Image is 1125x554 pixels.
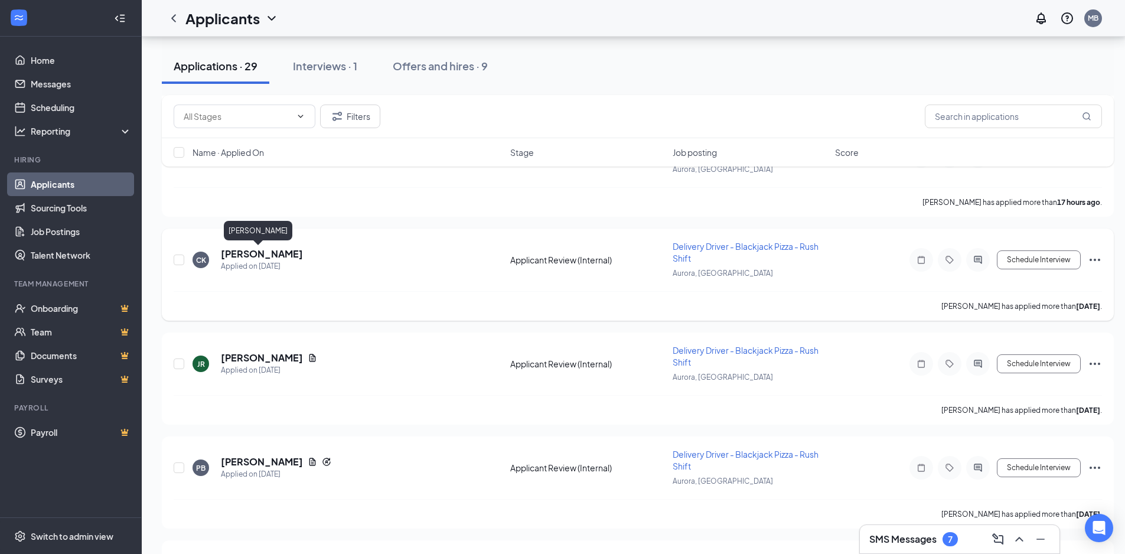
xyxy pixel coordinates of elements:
h5: [PERSON_NAME] [221,455,303,468]
svg: Note [914,463,928,472]
b: [DATE] [1076,302,1100,311]
span: Delivery Driver - Blackjack Pizza - Rush Shift [673,241,819,263]
button: Minimize [1031,530,1050,549]
span: Job posting [673,146,717,158]
input: Search in applications [925,105,1102,128]
h5: [PERSON_NAME] [221,247,303,260]
button: ChevronUp [1010,530,1029,549]
svg: Settings [14,530,26,542]
a: Scheduling [31,96,132,119]
svg: ComposeMessage [991,532,1005,546]
span: Aurora, [GEOGRAPHIC_DATA] [673,477,773,485]
a: Talent Network [31,243,132,267]
button: Schedule Interview [997,354,1081,373]
a: Home [31,48,132,72]
span: Aurora, [GEOGRAPHIC_DATA] [673,269,773,278]
svg: WorkstreamLogo [13,12,25,24]
div: Payroll [14,403,129,413]
p: [PERSON_NAME] has applied more than . [941,405,1102,415]
svg: ActiveChat [971,255,985,265]
div: Applied on [DATE] [221,260,303,272]
b: [DATE] [1076,510,1100,519]
h3: SMS Messages [869,533,937,546]
span: Name · Applied On [193,146,264,158]
svg: Collapse [114,12,126,24]
svg: ActiveChat [971,463,985,472]
div: Applicant Review (Internal) [510,254,666,266]
svg: Ellipses [1088,461,1102,475]
a: DocumentsCrown [31,344,132,367]
a: Job Postings [31,220,132,243]
svg: MagnifyingGlass [1082,112,1091,121]
button: Filter Filters [320,105,380,128]
svg: Tag [943,255,957,265]
div: Applicant Review (Internal) [510,462,666,474]
p: [PERSON_NAME] has applied more than . [941,509,1102,519]
button: ComposeMessage [989,530,1007,549]
div: PB [196,463,206,473]
div: Applied on [DATE] [221,468,331,480]
h5: [PERSON_NAME] [221,351,303,364]
p: [PERSON_NAME] has applied more than . [941,301,1102,311]
div: Offers and hires · 9 [393,58,488,73]
svg: ActiveChat [971,359,985,369]
a: SurveysCrown [31,367,132,391]
span: Score [835,146,859,158]
svg: Tag [943,463,957,472]
div: Applications · 29 [174,58,257,73]
span: Aurora, [GEOGRAPHIC_DATA] [673,373,773,382]
a: PayrollCrown [31,421,132,444]
span: Stage [510,146,534,158]
div: [PERSON_NAME] [224,221,292,240]
b: [DATE] [1076,406,1100,415]
div: Applied on [DATE] [221,364,317,376]
div: 7 [948,535,953,545]
svg: Ellipses [1088,357,1102,371]
div: Applicant Review (Internal) [510,358,666,370]
a: Messages [31,72,132,96]
button: Schedule Interview [997,458,1081,477]
svg: Filter [330,109,344,123]
svg: Minimize [1033,532,1048,546]
span: Delivery Driver - Blackjack Pizza - Rush Shift [673,345,819,367]
div: MB [1088,13,1098,23]
div: CK [196,255,206,265]
b: 17 hours ago [1057,198,1100,207]
a: TeamCrown [31,320,132,344]
svg: Tag [943,359,957,369]
span: Delivery Driver - Blackjack Pizza - Rush Shift [673,449,819,471]
svg: Ellipses [1088,253,1102,267]
p: [PERSON_NAME] has applied more than . [922,197,1102,207]
h1: Applicants [185,8,260,28]
div: Interviews · 1 [293,58,357,73]
a: Applicants [31,172,132,196]
svg: ChevronUp [1012,532,1026,546]
div: Hiring [14,155,129,165]
div: Team Management [14,279,129,289]
svg: Analysis [14,125,26,137]
div: Switch to admin view [31,530,113,542]
svg: ChevronLeft [167,11,181,25]
svg: Note [914,255,928,265]
svg: Reapply [322,457,331,467]
div: Open Intercom Messenger [1085,514,1113,542]
a: OnboardingCrown [31,296,132,320]
a: Sourcing Tools [31,196,132,220]
svg: Note [914,359,928,369]
svg: Document [308,457,317,467]
input: All Stages [184,110,291,123]
button: Schedule Interview [997,250,1081,269]
div: Reporting [31,125,132,137]
svg: Document [308,353,317,363]
svg: Notifications [1034,11,1048,25]
svg: QuestionInfo [1060,11,1074,25]
svg: ChevronDown [265,11,279,25]
div: JR [197,359,205,369]
svg: ChevronDown [296,112,305,121]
